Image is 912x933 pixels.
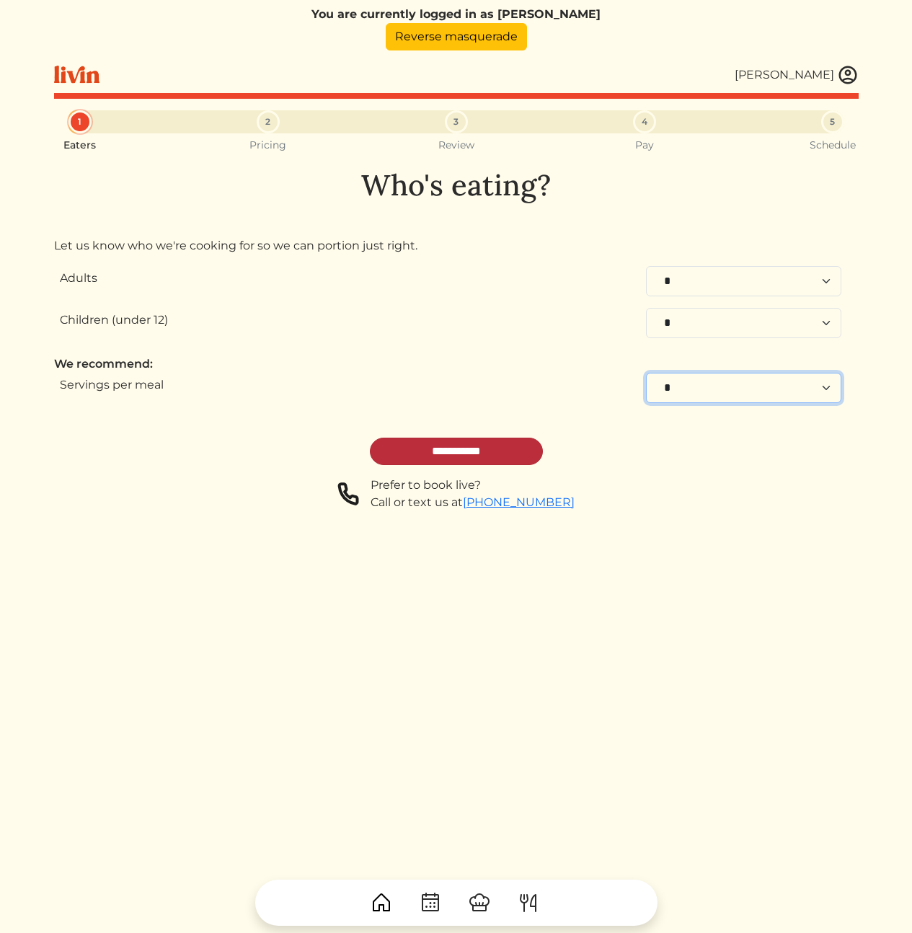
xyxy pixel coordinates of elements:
[642,115,647,128] span: 4
[635,139,654,151] small: Pay
[468,891,491,914] img: ChefHat-a374fb509e4f37eb0702ca99f5f64f3b6956810f32a249b33092029f8484b388.svg
[60,270,97,287] label: Adults
[463,495,575,509] a: [PHONE_NUMBER]
[78,115,81,128] span: 1
[830,115,835,128] span: 5
[371,494,575,511] div: Call or text us at
[419,891,442,914] img: CalendarDots-5bcf9d9080389f2a281d69619e1c85352834be518fbc73d9501aef674afc0d57.svg
[438,139,474,151] small: Review
[386,23,527,50] a: Reverse masquerade
[837,64,859,86] img: user_account-e6e16d2ec92f44fc35f99ef0dc9cddf60790bfa021a6ecb1c896eb5d2907b31c.svg
[265,115,270,128] span: 2
[810,139,856,151] small: Schedule
[60,311,168,329] label: Children (under 12)
[60,376,164,394] label: Servings per meal
[54,355,859,373] div: We recommend:
[735,66,834,84] div: [PERSON_NAME]
[54,66,99,84] img: livin-logo-a0d97d1a881af30f6274990eb6222085a2533c92bbd1e4f22c21b4f0d0e3210c.svg
[249,139,286,151] small: Pricing
[453,115,459,128] span: 3
[54,168,859,203] h1: Who's eating?
[63,139,96,151] small: Eaters
[517,891,540,914] img: ForkKnife-55491504ffdb50bab0c1e09e7649658475375261d09fd45db06cec23bce548bf.svg
[371,477,575,494] div: Prefer to book live?
[54,237,859,255] p: Let us know who we're cooking for so we can portion just right.
[337,477,359,511] img: phone-a8f1853615f4955a6c6381654e1c0f7430ed919b147d78756318837811cda3a7.svg
[370,891,393,914] img: House-9bf13187bcbb5817f509fe5e7408150f90897510c4275e13d0d5fca38e0b5951.svg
